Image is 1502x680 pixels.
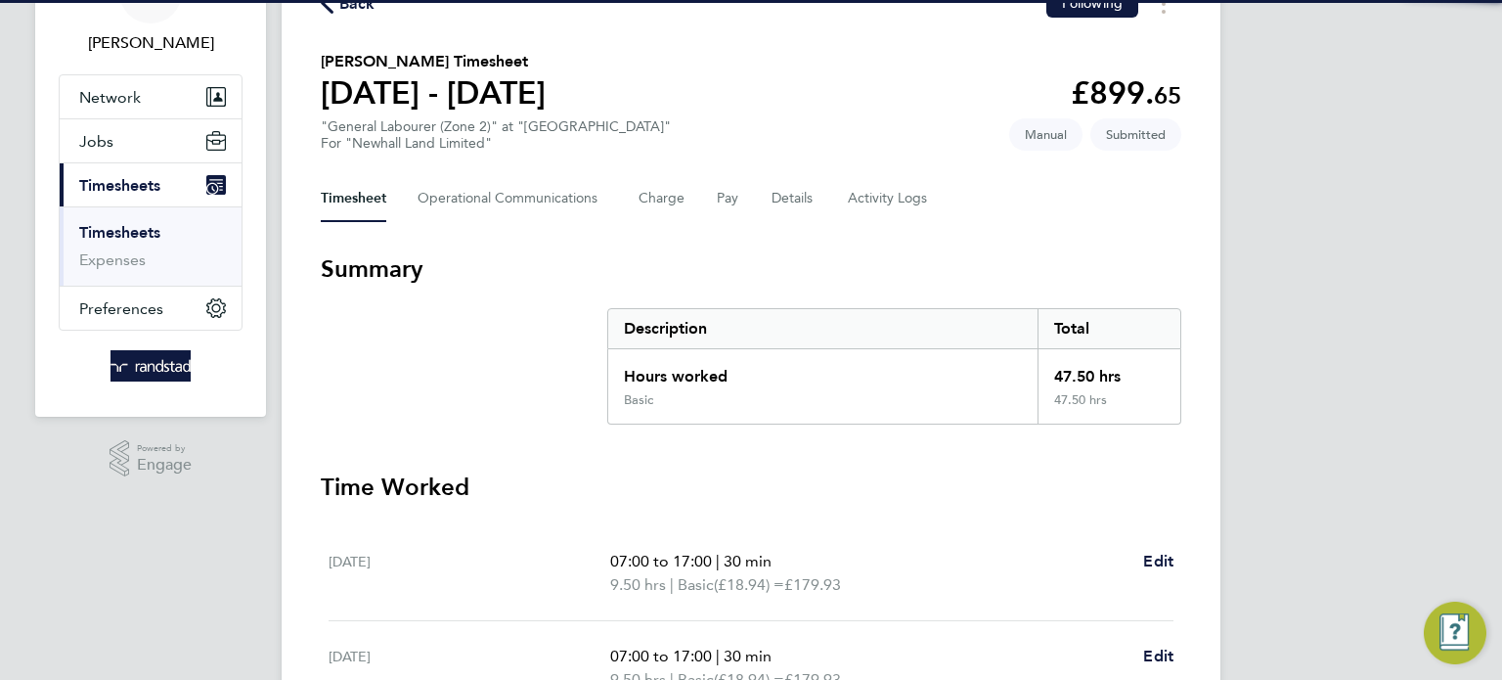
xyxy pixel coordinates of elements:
button: Jobs [60,119,242,162]
div: Description [608,309,1038,348]
div: Basic [624,392,653,408]
h2: [PERSON_NAME] Timesheet [321,50,546,73]
span: £179.93 [784,575,841,594]
span: 30 min [724,647,772,665]
h3: Time Worked [321,472,1181,503]
span: | [716,647,720,665]
span: Engage [137,457,192,474]
div: "General Labourer (Zone 2)" at "[GEOGRAPHIC_DATA]" [321,118,671,152]
a: Timesheets [79,223,160,242]
button: Operational Communications [418,175,607,222]
button: Network [60,75,242,118]
span: This timesheet is Submitted. [1090,118,1181,151]
span: Basic [678,573,714,597]
span: This timesheet was manually created. [1009,118,1082,151]
div: For "Newhall Land Limited" [321,135,671,152]
a: Go to home page [59,350,243,382]
div: Timesheets [60,206,242,286]
button: Preferences [60,287,242,330]
span: Preferences [79,299,163,318]
span: | [716,552,720,570]
button: Timesheets [60,163,242,206]
button: Pay [717,175,740,222]
a: Expenses [79,250,146,269]
button: Timesheet [321,175,386,222]
span: 30 min [724,552,772,570]
span: Network [79,88,141,107]
div: 47.50 hrs [1038,392,1180,424]
span: 65 [1154,81,1181,110]
span: Edit [1143,552,1173,570]
a: Edit [1143,645,1173,668]
button: Engage Resource Center [1424,602,1486,664]
button: Details [772,175,817,222]
span: 9.50 hrs [610,575,666,594]
div: 47.50 hrs [1038,349,1180,392]
a: Powered byEngage [110,440,193,477]
div: Hours worked [608,349,1038,392]
img: randstad-logo-retina.png [110,350,192,382]
app-decimal: £899. [1071,74,1181,112]
span: Jobs [79,132,113,151]
h3: Summary [321,253,1181,285]
span: (£18.94) = [714,575,784,594]
button: Activity Logs [848,175,930,222]
span: 07:00 to 17:00 [610,552,712,570]
button: Charge [639,175,685,222]
div: [DATE] [329,550,610,597]
a: Edit [1143,550,1173,573]
span: Powered by [137,440,192,457]
span: Edit [1143,647,1173,665]
div: Summary [607,308,1181,425]
span: Timesheets [79,176,160,195]
div: Total [1038,309,1180,348]
span: | [670,575,674,594]
span: 07:00 to 17:00 [610,647,712,665]
h1: [DATE] - [DATE] [321,73,546,113]
span: Hollie Furby [59,31,243,55]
